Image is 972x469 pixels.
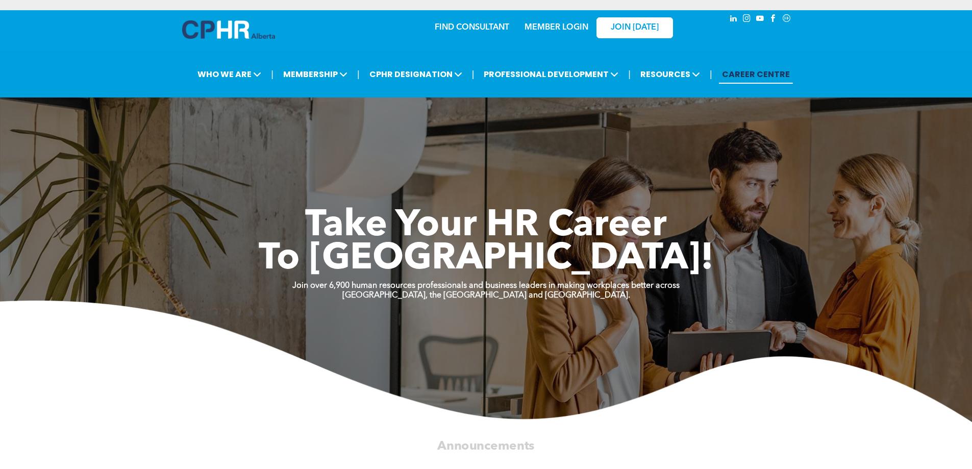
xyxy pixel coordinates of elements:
span: MEMBERSHIP [280,65,351,84]
strong: [GEOGRAPHIC_DATA], the [GEOGRAPHIC_DATA] and [GEOGRAPHIC_DATA]. [342,291,630,300]
a: youtube [755,13,766,27]
a: CAREER CENTRE [719,65,793,84]
li: | [628,64,631,85]
span: Take Your HR Career [305,208,667,244]
span: WHO WE ARE [194,65,264,84]
a: Social network [781,13,792,27]
a: MEMBER LOGIN [525,23,588,32]
span: JOIN [DATE] [611,23,659,33]
a: FIND CONSULTANT [435,23,509,32]
a: facebook [768,13,779,27]
span: PROFESSIONAL DEVELOPMENT [481,65,621,84]
img: A blue and white logo for cp alberta [182,20,275,39]
strong: Join over 6,900 human resources professionals and business leaders in making workplaces better ac... [292,282,680,290]
span: CPHR DESIGNATION [366,65,465,84]
a: linkedin [728,13,739,27]
li: | [357,64,360,85]
a: instagram [741,13,753,27]
span: To [GEOGRAPHIC_DATA]! [259,241,714,278]
span: RESOURCES [637,65,703,84]
li: | [710,64,712,85]
li: | [472,64,475,85]
span: Announcements [437,440,535,452]
a: JOIN [DATE] [596,17,673,38]
li: | [271,64,273,85]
